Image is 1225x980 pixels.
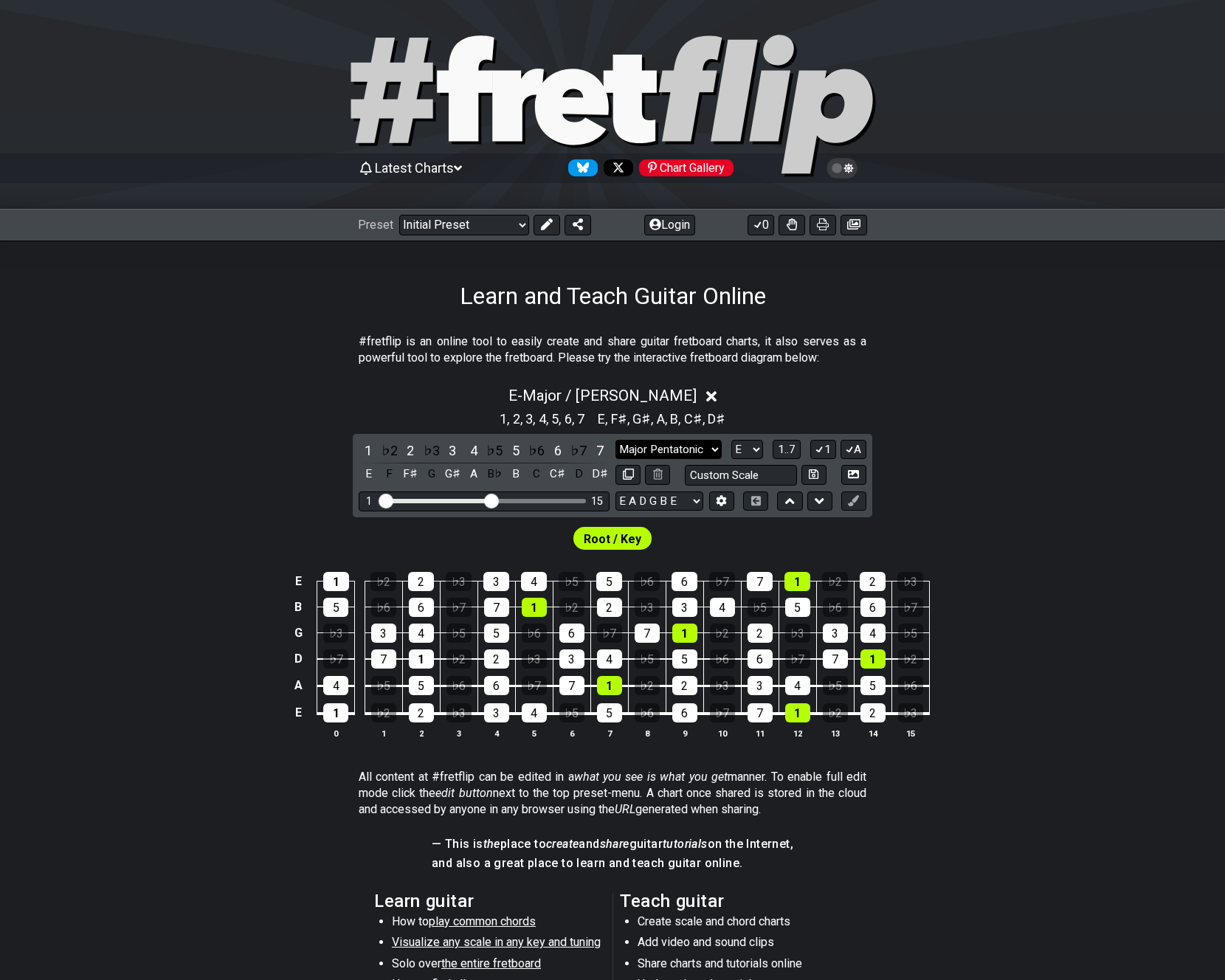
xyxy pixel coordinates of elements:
[323,676,348,695] div: 4
[810,215,836,235] button: Print
[507,409,513,429] span: ,
[638,934,848,955] li: Add video and sound clips
[598,409,605,429] span: E
[559,409,565,429] span: ,
[323,624,348,643] div: ♭3
[898,676,923,695] div: ♭6
[611,409,627,429] span: F♯
[534,215,560,235] button: Edit Preset
[484,624,509,643] div: 5
[506,441,525,460] div: toggle scale degree
[548,464,567,484] div: toggle pitch class
[615,465,641,485] button: Copy
[672,572,697,591] div: 6
[574,770,728,784] em: what you see is what you get
[401,441,420,460] div: toggle scale degree
[399,215,529,235] select: Preset
[525,409,533,429] span: 3
[638,956,848,976] li: Share charts and tutorials online
[785,598,810,617] div: 5
[898,703,923,722] div: ♭3
[522,624,547,643] div: ♭6
[380,464,399,484] div: toggle pitch class
[562,159,598,176] a: Follow #fretflip at Bluesky
[854,725,891,741] th: 14
[584,528,641,550] span: First enable full edit mode to edit
[539,409,546,429] span: 4
[289,594,307,620] td: B
[317,725,355,741] th: 0
[823,624,848,643] div: 3
[522,598,547,617] div: 1
[590,464,610,484] div: toggle pitch class
[590,725,628,741] th: 7
[408,572,434,591] div: 2
[823,649,848,669] div: 7
[591,406,732,429] section: Scale pitch classes
[748,676,773,695] div: 3
[520,409,526,429] span: ,
[553,725,590,741] th: 6
[484,703,509,722] div: 3
[559,598,584,617] div: ♭2
[323,598,348,617] div: 5
[485,441,504,460] div: toggle scale degree
[672,703,697,722] div: 6
[779,725,816,741] th: 12
[374,893,605,909] h2: Learn guitar
[359,334,866,367] p: #fretflip is an online tool to easily create and share guitar fretboard charts, it also serves as...
[823,676,848,695] div: ♭5
[522,703,547,722] div: 4
[784,572,810,591] div: 1
[577,409,584,429] span: 7
[392,914,602,934] li: How to
[596,572,622,591] div: 5
[401,464,420,484] div: toggle pitch class
[435,786,492,800] em: edit button
[670,409,678,429] span: B
[841,215,867,235] button: Create image
[741,725,779,741] th: 11
[860,624,886,643] div: 4
[559,703,584,722] div: ♭5
[597,649,622,669] div: 4
[392,935,601,949] span: Visualize any scale in any key and tuning
[289,672,307,699] td: A
[785,676,810,695] div: 4
[898,624,923,643] div: ♭5
[446,572,472,591] div: ♭3
[371,624,396,643] div: 3
[506,464,525,484] div: toggle pitch class
[628,725,666,741] th: 8
[522,676,547,695] div: ♭7
[644,215,695,235] button: Login
[709,572,735,591] div: ♭7
[684,409,703,429] span: C♯
[748,215,774,235] button: 0
[841,465,866,485] button: Create Image
[392,956,602,976] li: Solo over
[597,624,622,643] div: ♭7
[446,598,472,617] div: ♭7
[446,703,472,722] div: ♭3
[748,598,773,617] div: ♭5
[443,464,462,484] div: toggle pitch class
[627,409,633,429] span: ,
[565,409,572,429] span: 6
[597,676,622,695] div: 1
[289,646,307,672] td: D
[359,441,378,460] div: toggle scale degree
[635,598,660,617] div: ♭3
[785,703,810,722] div: 1
[565,215,591,235] button: Share Preset
[289,620,307,646] td: G
[527,441,546,460] div: toggle scale degree
[748,649,773,669] div: 6
[597,598,622,617] div: 2
[464,464,483,484] div: toggle pitch class
[440,725,477,741] th: 3
[841,440,866,460] button: A
[773,440,801,460] button: 1..7
[860,598,886,617] div: 6
[778,443,796,456] span: 1..7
